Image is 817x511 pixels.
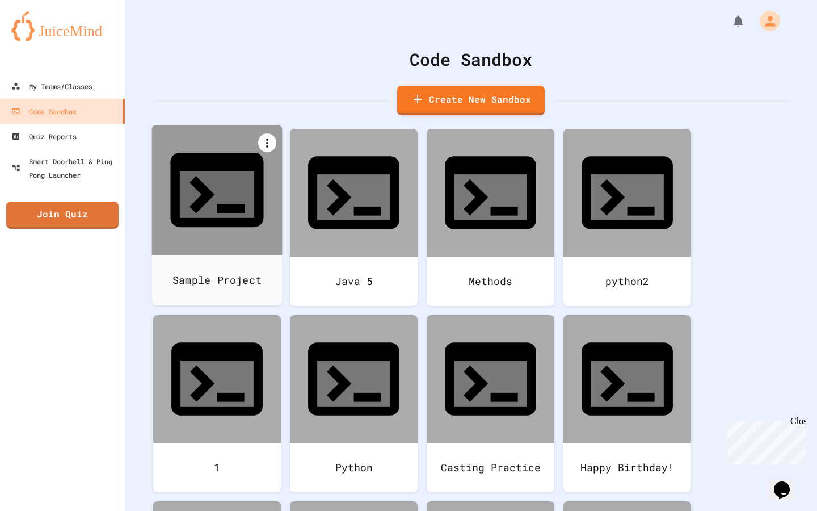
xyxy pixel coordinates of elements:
a: Create New Sandbox [397,86,545,115]
div: My Teams/Classes [11,79,92,93]
a: Python [290,315,418,492]
div: My Account [748,8,783,34]
div: Smart Doorbell & Ping Pong Launcher [11,154,120,182]
a: Happy Birthday! [563,315,691,492]
img: logo-orange.svg [11,11,113,41]
a: Java 5 [290,129,418,306]
a: Sample Project [152,125,283,305]
div: Java 5 [290,257,418,306]
div: My Notifications [710,11,748,31]
iframe: chat widget [723,416,806,464]
div: python2 [563,257,691,306]
div: Casting Practice [427,443,554,492]
a: Methods [427,129,554,306]
iframe: chat widget [769,466,806,500]
div: Happy Birthday! [563,443,691,492]
div: Python [290,443,418,492]
a: Join Quiz [6,202,119,229]
div: Sample Project [152,255,283,305]
div: Chat with us now!Close [5,5,78,72]
div: Methods [427,257,554,306]
div: Quiz Reports [11,129,77,143]
a: 1 [153,315,281,492]
a: python2 [563,129,691,306]
div: Code Sandbox [153,47,789,72]
a: Casting Practice [427,315,554,492]
div: 1 [153,443,281,492]
div: Code Sandbox [11,104,77,118]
